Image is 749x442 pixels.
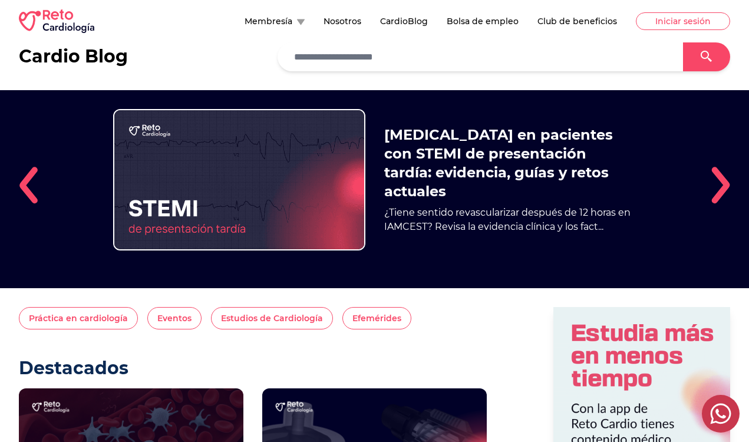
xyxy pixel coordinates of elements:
h2: Destacados [19,358,487,379]
a: [MEDICAL_DATA] en pacientes con STEMI de presentación tardía: evidencia, guías y retos actuales [384,126,636,201]
button: Iniciar sesión [636,12,730,30]
p: ¿Tiene sentido revascularizar después de 12 horas en IAMCEST? Revisa la evidencia clínica y los f... [384,206,636,234]
div: 4 / 5 [38,90,711,269]
h2: Cardio Blog [19,46,128,67]
button: Club de beneficios [537,15,617,27]
img: RETO Cardio Logo [19,9,94,33]
button: Estudios de Cardiología [211,307,333,329]
button: Eventos [147,307,202,329]
img: right [711,166,730,204]
img: Revascularización en pacientes con STEMI de presentación tardía: evidencia, guías y retos actuales [113,109,365,250]
button: Membresía [245,15,305,27]
button: CardioBlog [380,15,428,27]
button: Efemérides [342,307,411,329]
button: Práctica en cardiología [19,307,138,329]
button: Bolsa de empleo [447,15,519,27]
button: Nosotros [324,15,361,27]
img: left [19,166,38,204]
